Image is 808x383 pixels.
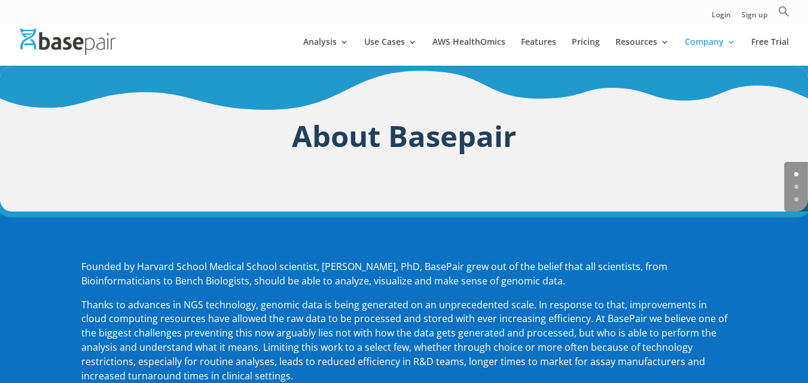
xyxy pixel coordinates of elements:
[794,185,798,189] a: 1
[572,38,600,66] a: Pricing
[20,29,115,54] img: Basepair
[712,11,731,24] a: Login
[794,197,798,201] a: 2
[794,172,798,176] a: 0
[615,38,669,66] a: Resources
[521,38,556,66] a: Features
[751,38,789,66] a: Free Trial
[432,38,505,66] a: AWS HealthOmics
[81,260,727,298] p: Founded by Harvard School Medical School scientist, [PERSON_NAME], PhD, BasePair grew out of the ...
[364,38,417,66] a: Use Cases
[81,298,727,382] span: Thanks to advances in NGS technology, genomic data is being generated on an unprecedented scale. ...
[303,38,349,66] a: Analysis
[778,5,790,17] svg: Search
[742,11,767,24] a: Sign up
[81,115,727,163] h1: About Basepair
[685,38,736,66] a: Company
[778,5,790,24] a: Search Icon Link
